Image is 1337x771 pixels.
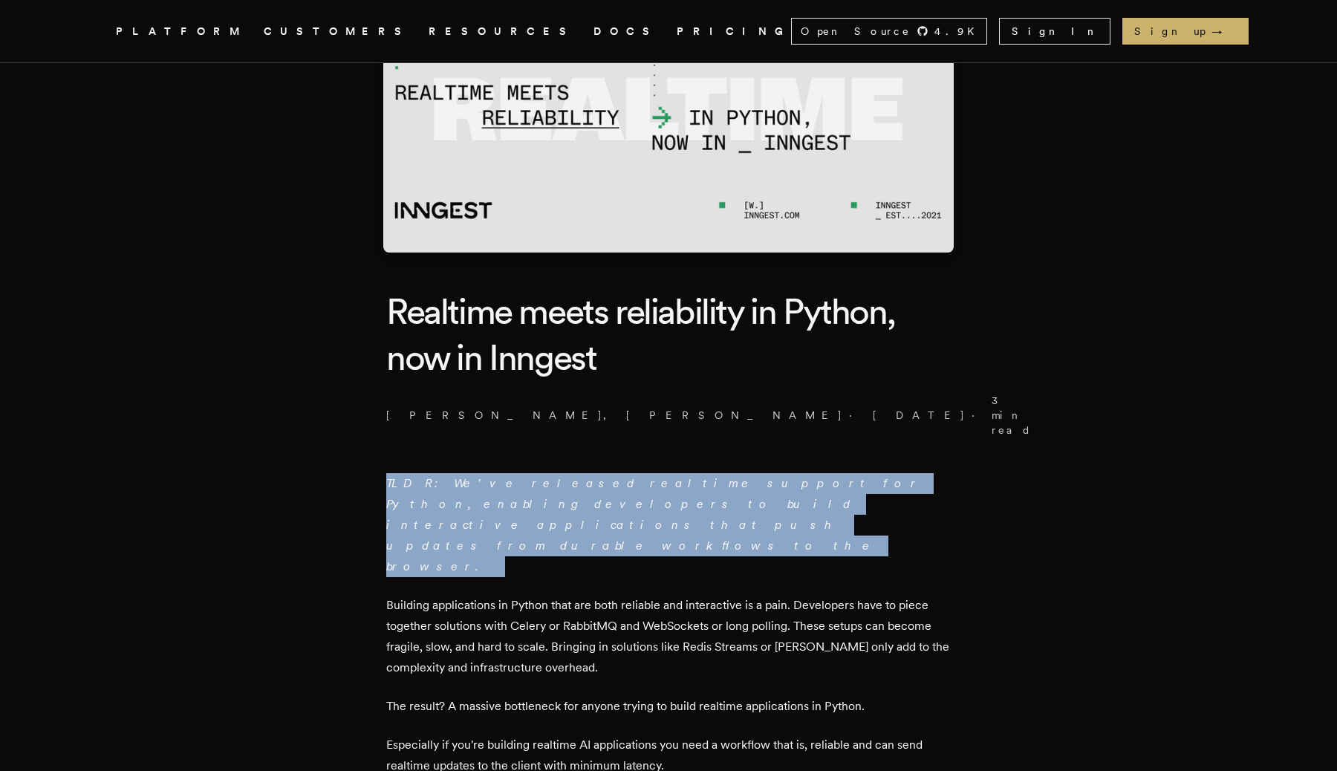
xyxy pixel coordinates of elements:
a: PRICING [677,22,791,41]
button: PLATFORM [116,22,246,41]
a: CUSTOMERS [264,22,411,41]
em: TLDR: We've released realtime support for Python, enabling developers to build interactive applic... [386,476,922,573]
p: [PERSON_NAME] , · · [386,393,951,437]
span: [DATE] [869,408,966,423]
p: Building applications in Python that are both reliable and interactive is a pain. Developers have... [386,595,951,678]
a: Sign In [999,18,1110,45]
h1: Realtime meets reliability in Python, now in Inngest [386,288,951,381]
a: DOCS [593,22,659,41]
span: Open Source [801,24,911,39]
span: 3 min read [992,393,1032,437]
button: RESOURCES [429,22,576,41]
a: Sign up [1122,18,1249,45]
p: The result? A massive bottleneck for anyone trying to build realtime applications in Python. [386,696,951,717]
a: [PERSON_NAME] [626,408,843,423]
span: 4.9 K [934,24,983,39]
span: → [1211,24,1237,39]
